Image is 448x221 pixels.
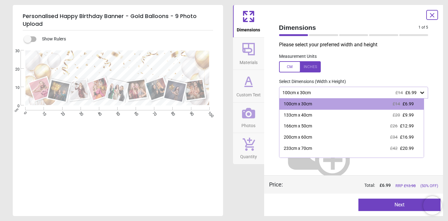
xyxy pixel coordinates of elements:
button: Photos [233,103,264,133]
span: 0 [8,104,20,109]
button: Quantity [233,133,264,164]
span: Dimensions [237,24,260,33]
div: 200cm x 60cm [284,134,312,140]
span: Quantity [240,151,257,160]
div: 100cm x 30cm [282,90,419,95]
div: Show Rulers [28,35,223,43]
span: £9.99 [403,113,414,117]
span: £12.99 [400,123,414,128]
span: 20 [8,67,20,72]
span: £14 [395,90,403,95]
span: Photos [241,120,255,129]
span: £26 [390,123,398,128]
div: 266cm x 80cm [284,156,312,163]
iframe: Brevo live chat [423,196,442,215]
span: Materials [240,57,258,66]
label: Select Dimensions (Width x Height) [274,79,346,85]
h5: Personalised Happy Birthday Banner - Gold Balloons - 9 Photo Upload [23,10,213,30]
span: £6.99 [405,90,417,95]
span: 6.99 [382,183,391,188]
div: 166cm x 50cm [284,123,312,129]
div: Price : [269,181,283,188]
button: Custom Text [233,70,264,102]
span: £34 [390,135,398,140]
span: RRP [395,183,416,189]
button: Next [358,199,441,211]
span: £ [380,182,391,189]
div: 100cm x 30cm [284,101,312,107]
label: Measurement Units [279,53,317,60]
span: Dimensions [279,23,419,32]
span: (50% OFF) [420,183,438,189]
span: £25.99 [400,157,414,162]
span: £20 [393,113,400,117]
span: £14 [393,101,400,106]
span: 30 [8,48,20,54]
p: Please select your preferred width and height [279,41,433,48]
span: £20.99 [400,146,414,151]
span: £16.99 [400,135,414,140]
div: Total: [292,182,438,189]
span: £6.99 [403,101,414,106]
button: Materials [233,38,264,70]
button: Dimensions [233,5,264,37]
span: £52 [390,157,398,162]
span: £ 13.98 [404,183,416,188]
span: Custom Text [236,89,261,98]
span: 1 of 5 [418,25,428,30]
div: 133cm x 40cm [284,112,312,118]
span: £42 [390,146,398,151]
div: 233cm x 70cm [284,145,312,152]
span: 10 [8,85,20,90]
